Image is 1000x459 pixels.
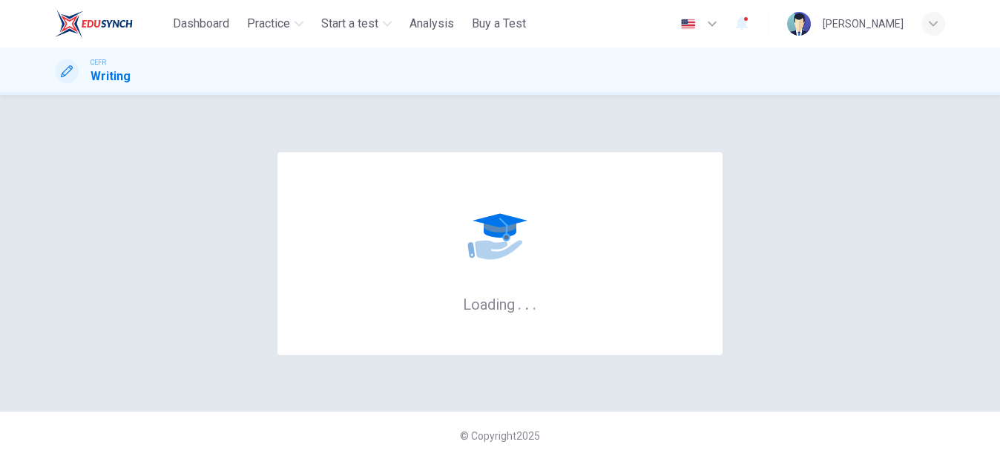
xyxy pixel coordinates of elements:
[55,9,167,39] a: ELTC logo
[517,290,522,315] h6: .
[404,10,460,37] button: Analysis
[315,10,398,37] button: Start a test
[823,15,904,33] div: [PERSON_NAME]
[321,15,378,33] span: Start a test
[524,290,530,315] h6: .
[460,430,540,442] span: © Copyright 2025
[950,408,985,444] iframe: Intercom live chat
[55,9,133,39] img: ELTC logo
[466,10,532,37] button: Buy a Test
[91,68,131,85] h1: Writing
[241,10,309,37] button: Practice
[173,15,229,33] span: Dashboard
[679,19,697,30] img: en
[463,294,537,313] h6: Loading
[532,290,537,315] h6: .
[472,15,526,33] span: Buy a Test
[787,12,811,36] img: Profile picture
[409,15,454,33] span: Analysis
[247,15,290,33] span: Practice
[167,10,235,37] button: Dashboard
[91,57,106,68] span: CEFR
